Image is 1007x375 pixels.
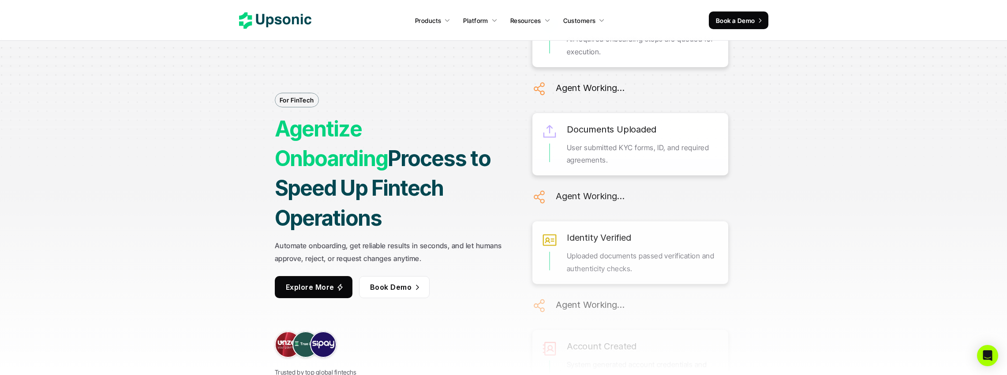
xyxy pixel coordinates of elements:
[415,16,441,25] p: Products
[510,16,541,25] p: Resources
[567,230,631,245] h6: Identity Verified
[556,189,625,204] h6: Agent Working...
[567,250,719,275] p: Uploaded documents passed verification and authenticity checks.
[410,12,456,28] a: Products
[567,122,656,137] h6: Documents Uploaded
[275,241,504,263] strong: Automate onboarding, get reliable results in seconds, and let humans approve, reject, or request ...
[563,16,596,25] p: Customers
[463,16,488,25] p: Platform
[359,276,429,298] a: Book Demo
[567,339,636,354] h6: Account Created
[556,80,625,95] h6: Agent Working...
[556,297,625,312] h6: Agent Working...
[280,95,314,105] p: For FinTech
[275,276,352,298] a: Explore More
[370,280,411,293] p: Book Demo
[286,280,334,293] p: Explore More
[716,16,755,25] p: Book a Demo
[567,141,719,167] p: User submitted KYC forms, ID, and required agreements.
[977,345,998,366] div: Open Intercom Messenger
[567,33,719,58] p: All required onboarding steps are queued for execution.
[275,116,388,171] strong: Agentize Onboarding
[275,145,494,231] strong: Process to Speed Up Fintech Operations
